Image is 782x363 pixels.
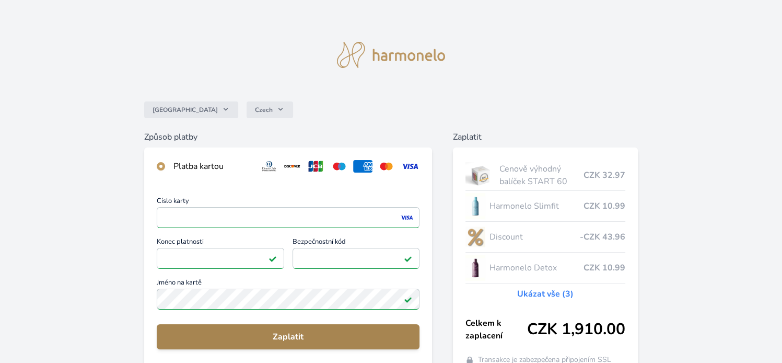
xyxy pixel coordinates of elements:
span: CZK 10.99 [583,262,625,274]
h6: Způsob platby [144,131,432,143]
a: Ukázat vše (3) [517,288,574,300]
iframe: Iframe pro bezpečnostní kód [297,251,415,266]
span: Číslo karty [157,198,419,207]
img: visa.svg [400,160,419,173]
img: DETOX_se_stinem_x-lo.jpg [465,255,485,281]
img: start.jpg [465,162,495,188]
img: Platné pole [269,254,277,263]
img: mc.svg [377,160,396,173]
img: Platné pole [404,254,412,263]
div: Platba kartou [173,160,251,173]
img: visa [400,213,414,222]
img: diners.svg [260,160,279,173]
img: Platné pole [404,295,412,303]
span: [GEOGRAPHIC_DATA] [153,106,218,114]
img: discover.svg [283,160,302,173]
img: amex.svg [353,160,372,173]
span: Harmonelo Detox [489,262,583,274]
span: Discount [489,231,580,243]
button: [GEOGRAPHIC_DATA] [144,101,238,118]
span: CZK 32.97 [583,169,625,181]
iframe: Iframe pro číslo karty [161,210,415,225]
span: Celkem k zaplacení [465,317,527,342]
img: jcb.svg [306,160,325,173]
span: Konec platnosti [157,239,284,248]
span: Bezpečnostní kód [293,239,419,248]
span: CZK 10.99 [583,200,625,212]
span: Czech [255,106,273,114]
span: Jméno na kartě [157,279,419,289]
span: Harmonelo Slimfit [489,200,583,212]
img: maestro.svg [330,160,349,173]
span: -CZK 43.96 [580,231,625,243]
span: CZK 1,910.00 [527,320,625,339]
button: Czech [247,101,293,118]
button: Zaplatit [157,324,419,349]
iframe: Iframe pro datum vypršení platnosti [161,251,279,266]
img: discount-lo.png [465,224,485,250]
img: SLIMFIT_se_stinem_x-lo.jpg [465,193,485,219]
span: Cenově výhodný balíček START 60 [499,163,583,188]
span: Zaplatit [165,331,411,343]
h6: Zaplatit [453,131,638,143]
img: logo.svg [337,42,446,68]
input: Jméno na kartěPlatné pole [157,289,419,310]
